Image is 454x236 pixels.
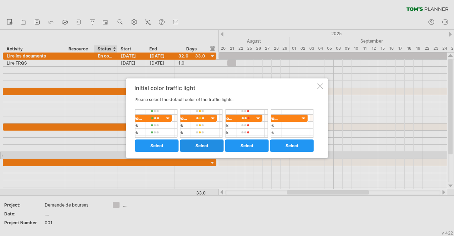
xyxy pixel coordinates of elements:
a: select [225,139,269,152]
span: select [286,143,299,148]
a: select [135,139,179,152]
a: select [270,139,314,152]
span: select [195,143,209,148]
span: select [150,143,164,148]
div: Initial color traffic light [134,85,316,91]
div: Please select the default color of the traffic lights: [134,85,316,152]
a: select [180,139,224,152]
span: select [240,143,254,148]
